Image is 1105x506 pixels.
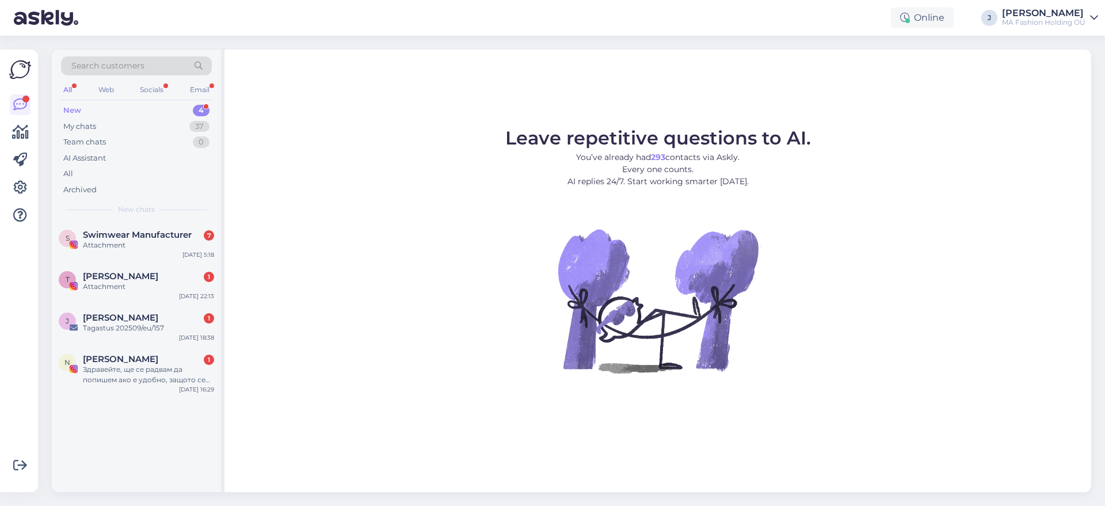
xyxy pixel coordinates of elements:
[118,204,155,215] span: New chats
[1002,9,1098,27] a: [PERSON_NAME]MA Fashion Holding OÜ
[61,82,74,97] div: All
[83,281,214,292] div: Attachment
[1002,18,1085,27] div: MA Fashion Holding OÜ
[83,240,214,250] div: Attachment
[505,151,811,188] p: You’ve already had contacts via Askly. Every one counts. AI replies 24/7. Start working smarter [...
[1002,9,1085,18] div: [PERSON_NAME]
[179,385,214,394] div: [DATE] 16:29
[138,82,166,97] div: Socials
[71,60,144,72] span: Search customers
[182,250,214,259] div: [DATE] 5:18
[891,7,954,28] div: Online
[64,358,70,367] span: N
[63,184,97,196] div: Archived
[651,152,665,162] b: 293
[83,364,214,385] div: Здравейте, ще се радвам да попишем ако е удобно, защото се оглеждам за подарък за жена [PERSON_NAME]
[63,105,81,116] div: New
[63,121,96,132] div: My chats
[83,230,192,240] span: Swimwear Manufacturer
[193,136,209,148] div: 0
[63,168,73,180] div: All
[83,313,158,323] span: Julia Aaslaid
[83,354,158,364] span: Nedyalko Stoyanov
[179,292,214,300] div: [DATE] 22:13
[179,333,214,342] div: [DATE] 18:38
[63,136,106,148] div: Team chats
[204,230,214,241] div: 7
[83,323,214,333] div: Tagastus 202509/eu/157
[188,82,212,97] div: Email
[66,275,70,284] span: T
[66,234,70,242] span: S
[193,105,209,116] div: 4
[9,59,31,81] img: Askly Logo
[66,317,69,325] span: J
[189,121,209,132] div: 37
[83,271,158,281] span: Therese Sild
[204,313,214,324] div: 1
[63,153,106,164] div: AI Assistant
[505,127,811,149] span: Leave repetitive questions to AI.
[554,197,761,404] img: No Chat active
[96,82,116,97] div: Web
[204,355,214,365] div: 1
[981,10,997,26] div: J
[204,272,214,282] div: 1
